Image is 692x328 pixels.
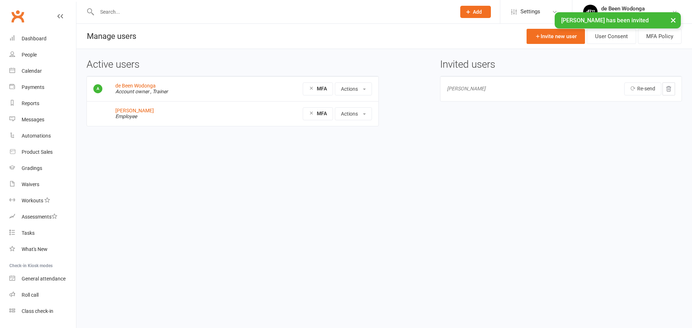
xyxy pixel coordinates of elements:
a: Dashboard [9,31,76,47]
h3: Active users [86,59,379,70]
a: People [9,47,76,63]
div: Calendar [22,68,42,74]
button: Actions [335,107,372,120]
div: Payments [22,84,44,90]
a: Reports [9,95,76,112]
img: thumb_image1710905826.png [583,5,598,19]
div: Roll call [22,292,39,298]
a: User Consent [587,29,636,44]
a: Workouts [9,193,76,209]
a: Clubworx [9,7,27,25]
span: Add [473,9,482,15]
div: Waivers [22,181,39,187]
strong: MFA [317,86,327,91]
div: General attendance [22,276,66,282]
div: Class check-in [22,308,53,314]
div: Gradings [22,165,42,171]
strong: MFA [317,111,327,116]
a: Re-send [624,82,661,95]
a: Roll call [9,287,76,303]
a: Waivers [9,176,76,193]
div: Workouts [22,198,43,203]
a: Payments [9,79,76,95]
a: de Been Wodonga [115,83,156,89]
a: Automations [9,128,76,144]
div: Messages [22,117,44,122]
em: Employee [115,113,137,119]
a: Gradings [9,160,76,176]
a: General attendance kiosk mode [9,271,76,287]
button: Actions [335,82,372,95]
div: Reports [22,100,39,106]
a: What's New [9,241,76,257]
a: Assessments [9,209,76,225]
h1: Manage users [76,24,136,49]
button: × [667,12,680,28]
a: Messages [9,112,76,128]
span: [PERSON_NAME] [447,86,485,91]
em: , Trainer [150,89,168,94]
a: Invite new user [527,29,585,44]
div: de Been 100% [PERSON_NAME] [601,12,672,18]
a: Class kiosk mode [9,303,76,319]
div: Automations [22,133,51,139]
a: Tasks [9,225,76,241]
a: Product Sales [9,144,76,160]
button: Add [460,6,491,18]
div: Dashboard [22,36,46,41]
span: [PERSON_NAME] has been invited [561,17,649,24]
em: Account owner [115,89,149,94]
a: Calendar [9,63,76,79]
div: Assessments [22,214,57,220]
div: de Been Wodonga [601,5,672,12]
button: MFA Policy [638,29,682,44]
div: People [22,52,37,58]
div: Product Sales [22,149,53,155]
input: Search... [95,7,451,17]
a: [PERSON_NAME] [115,108,154,113]
div: Tasks [22,230,35,236]
h3: Invited users [440,59,682,70]
span: Settings [520,4,540,20]
div: What's New [22,246,48,252]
